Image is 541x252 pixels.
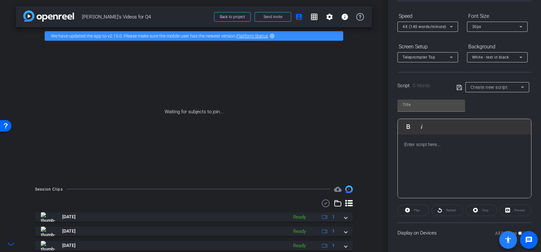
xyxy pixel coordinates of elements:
[270,33,275,38] mat-icon: highlight_off
[397,41,458,52] div: Screen Setup
[332,242,335,249] span: 1
[472,24,481,29] span: 30px
[214,12,251,22] button: Back to project
[326,13,333,21] mat-icon: settings
[332,228,335,234] span: 1
[290,242,309,249] div: Ready
[35,241,353,250] mat-expansion-panel-header: thumb-nail[DATE]Ready1
[62,228,76,234] span: [DATE]
[263,14,282,19] span: Send invite
[290,213,309,221] div: Ready
[255,12,291,22] button: Send invite
[82,10,210,23] span: [PERSON_NAME]'s Videos for Q4
[310,13,318,21] mat-icon: grid_on
[35,227,353,236] mat-expansion-panel-header: thumb-nail[DATE]Ready1
[41,227,55,236] img: thumb-nail
[472,55,509,59] span: White - text in black
[334,185,342,193] span: Destinations for your clips
[23,10,74,22] img: app-logo
[467,41,528,52] div: Background
[416,120,428,133] button: Italic (Ctrl+I)
[35,186,63,192] div: Session Clips
[397,82,448,89] div: Script
[402,120,414,133] button: Bold (Ctrl+B)
[332,213,335,220] span: 1
[41,241,55,250] img: thumb-nail
[41,212,55,222] img: thumb-nail
[236,33,268,38] a: Platform Status
[397,222,531,243] div: Display on Devices
[334,185,342,193] mat-icon: cloud_upload
[403,24,446,29] span: 4X (140 words/minute)
[413,83,430,88] span: 0 Words
[62,213,76,220] span: [DATE]
[220,15,245,19] span: Back to project
[397,11,458,22] div: Speed
[467,11,528,22] div: Font Size
[35,212,353,222] mat-expansion-panel-header: thumb-nail[DATE]Ready1
[471,85,508,90] span: Create new script
[495,230,518,236] label: All Devices
[403,101,460,108] input: Title
[45,31,343,41] div: We have updated the app to v2.15.0. Please make sure the mobile user has the newest version.
[403,55,435,59] span: Teleprompter Top
[504,236,512,244] mat-icon: accessibility
[290,228,309,235] div: Ready
[525,236,533,244] mat-icon: message
[345,185,353,193] img: Session clips
[16,45,372,179] div: Waiting for subjects to join...
[295,13,303,21] mat-icon: account_box
[341,13,349,21] mat-icon: info
[62,242,76,249] span: [DATE]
